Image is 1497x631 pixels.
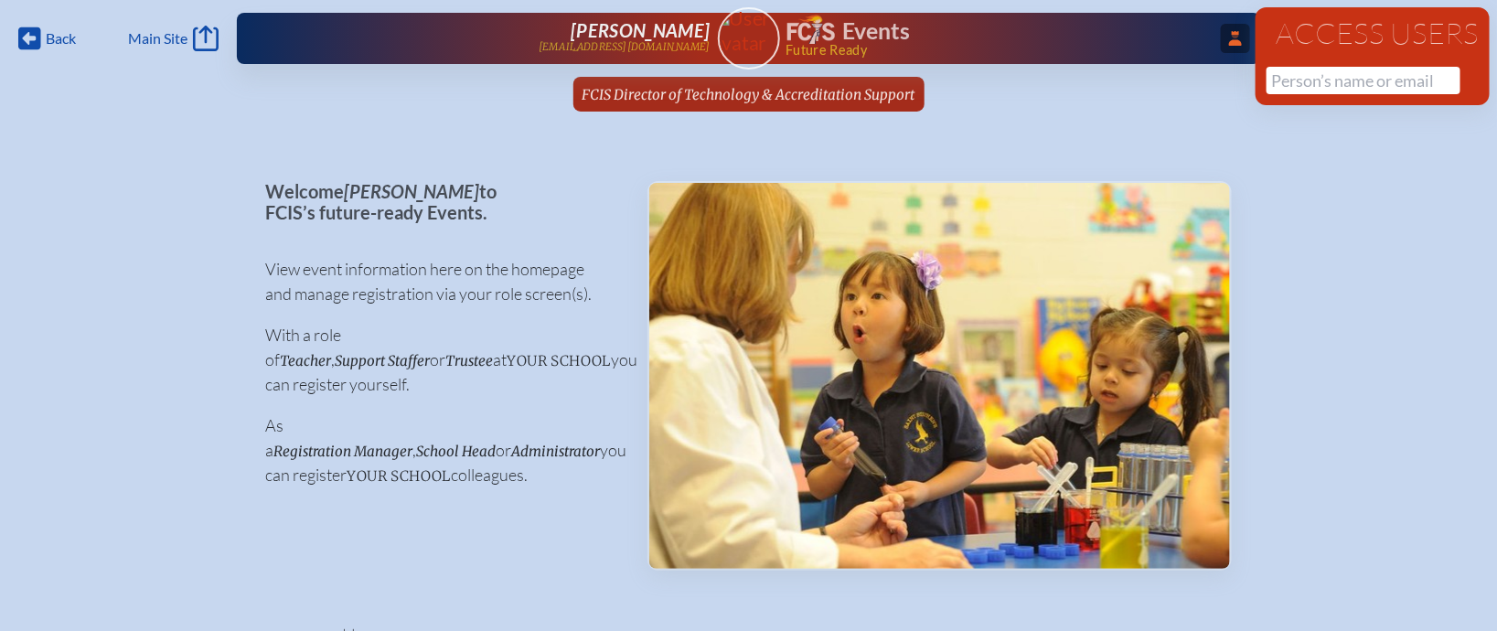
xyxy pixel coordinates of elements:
[336,352,431,369] span: Support Staffer
[266,323,618,397] p: With a role of , or at you can register yourself.
[583,86,915,103] span: FCIS Director of Technology & Accreditation Support
[512,443,601,460] span: Administrator
[266,257,618,306] p: View event information here on the homepage and manage registration via your role screen(s).
[786,44,1202,57] span: Future Ready
[508,352,611,369] span: your school
[128,29,187,48] span: Main Site
[128,26,218,51] a: Main Site
[274,443,413,460] span: Registration Manager
[649,183,1230,569] img: Events
[46,29,76,48] span: Back
[266,413,618,487] p: As a , or you can register colleagues.
[1267,67,1460,94] input: Person’s name or email
[710,6,787,55] img: User Avatar
[571,19,710,41] span: [PERSON_NAME]
[348,467,451,485] span: your school
[281,352,332,369] span: Teacher
[718,7,780,70] a: User Avatar
[539,41,711,53] p: [EMAIL_ADDRESS][DOMAIN_NAME]
[266,181,618,222] p: Welcome to FCIS’s future-ready Events.
[446,352,494,369] span: Trustee
[295,20,711,57] a: [PERSON_NAME][EMAIL_ADDRESS][DOMAIN_NAME]
[575,77,923,112] a: FCIS Director of Technology & Accreditation Support
[1267,18,1479,48] h1: Access Users
[345,180,480,202] span: [PERSON_NAME]
[417,443,497,460] span: School Head
[787,15,1203,57] div: FCIS Events — Future ready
